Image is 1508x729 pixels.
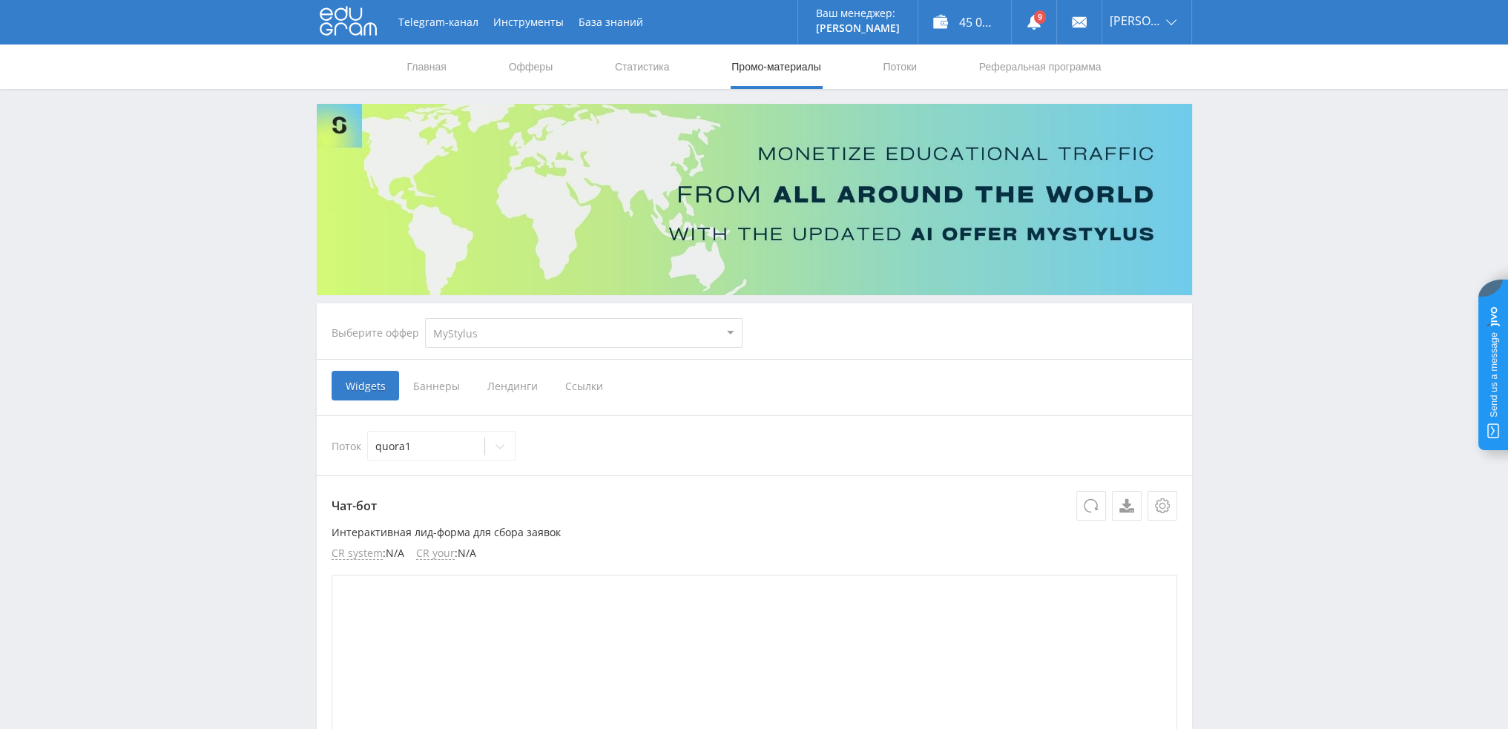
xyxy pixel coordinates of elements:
p: Чат-бот [332,491,1177,521]
button: Настройки [1148,491,1177,521]
a: Промо-материалы [730,44,822,89]
span: Ссылки [551,371,617,400]
a: Статистика [613,44,671,89]
p: Ваш менеджер: [816,7,900,19]
span: [PERSON_NAME] [1110,15,1162,27]
span: Лендинги [473,371,551,400]
span: CR your [416,547,455,560]
a: Скачать [1112,491,1142,521]
p: Интерактивная лид-форма для сбора заявок [332,527,1177,538]
span: Баннеры [399,371,473,400]
img: Banner [317,104,1192,295]
a: Реферальная программа [978,44,1103,89]
span: Widgets [332,371,399,400]
li: : N/A [332,547,404,560]
p: [PERSON_NAME] [816,22,900,34]
li: : N/A [416,547,476,560]
button: Обновить [1076,491,1106,521]
span: CR system [332,547,383,560]
div: Поток [332,431,1177,461]
a: Потоки [881,44,918,89]
a: Главная [406,44,448,89]
div: Выберите оффер [332,327,425,339]
a: Офферы [507,44,555,89]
